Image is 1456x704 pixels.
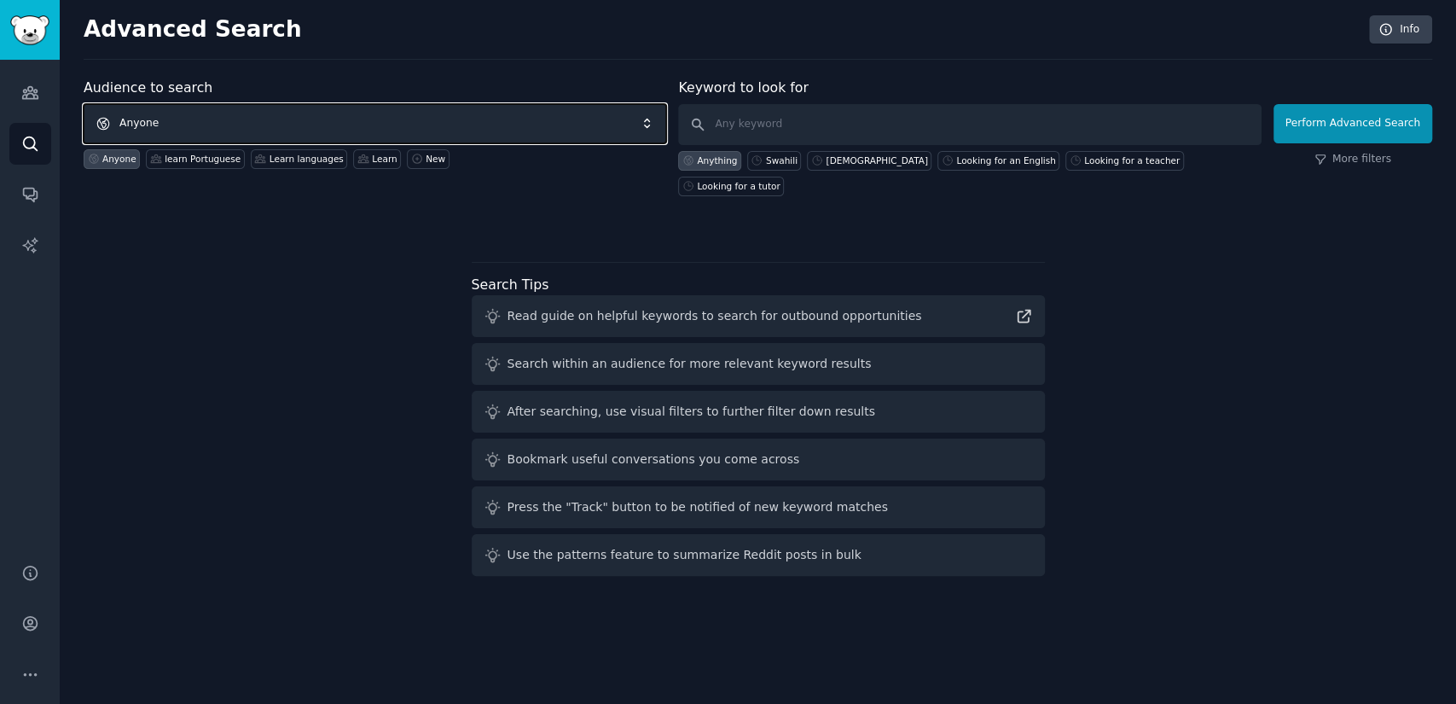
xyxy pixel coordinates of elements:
div: learn Portuguese [165,153,241,165]
img: GummySearch logo [10,15,49,45]
div: Anything [697,154,737,166]
div: Learn [372,153,397,165]
div: Read guide on helpful keywords to search for outbound opportunities [508,307,922,325]
div: Looking for a tutor [697,180,780,192]
div: Swahili [766,154,798,166]
div: Learn languages [270,153,344,165]
label: Search Tips [472,276,549,293]
label: Audience to search [84,79,212,96]
div: Looking for a teacher [1084,154,1180,166]
div: After searching, use visual filters to further filter down results [508,403,875,421]
a: More filters [1314,152,1391,167]
div: [DEMOGRAPHIC_DATA] [826,154,927,166]
h2: Advanced Search [84,16,1360,44]
div: New [426,153,445,165]
div: Looking for an English [956,154,1055,166]
div: Bookmark useful conversations you come across [508,451,800,468]
div: Anyone [102,153,136,165]
div: Use the patterns feature to summarize Reddit posts in bulk [508,546,861,564]
input: Any keyword [678,104,1261,145]
label: Keyword to look for [678,79,809,96]
a: New [407,149,449,169]
a: Info [1369,15,1432,44]
div: Press the "Track" button to be notified of new keyword matches [508,498,888,516]
button: Perform Advanced Search [1273,104,1432,143]
div: Search within an audience for more relevant keyword results [508,355,872,373]
button: Anyone [84,104,666,143]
